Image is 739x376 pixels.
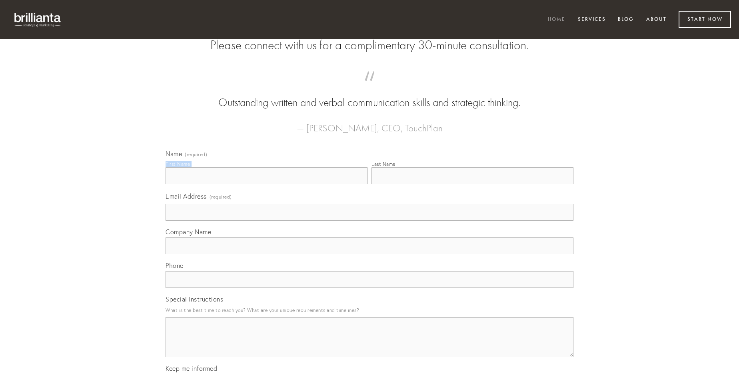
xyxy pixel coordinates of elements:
[178,79,561,95] span: “
[166,261,184,269] span: Phone
[641,13,672,26] a: About
[210,191,232,202] span: (required)
[679,11,731,28] a: Start Now
[166,150,182,158] span: Name
[371,161,395,167] div: Last Name
[543,13,571,26] a: Home
[166,161,190,167] div: First Name
[166,192,207,200] span: Email Address
[166,364,217,372] span: Keep me informed
[178,79,561,111] blockquote: Outstanding written and verbal communication skills and strategic thinking.
[166,38,573,53] h2: Please connect with us for a complimentary 30-minute consultation.
[166,305,573,316] p: What is the best time to reach you? What are your unique requirements and timelines?
[178,111,561,136] figcaption: — [PERSON_NAME], CEO, TouchPlan
[166,295,223,303] span: Special Instructions
[8,8,68,31] img: brillianta - research, strategy, marketing
[613,13,639,26] a: Blog
[573,13,611,26] a: Services
[166,228,211,236] span: Company Name
[185,152,207,157] span: (required)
